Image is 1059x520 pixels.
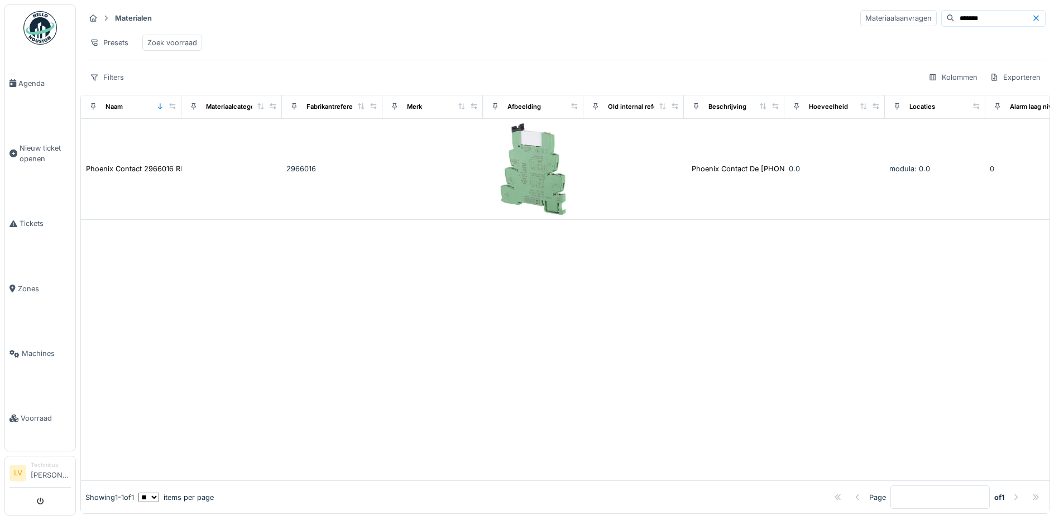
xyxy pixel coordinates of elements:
[869,492,886,503] div: Page
[909,102,935,112] div: Locaties
[889,165,930,173] span: modula: 0.0
[507,102,541,112] div: Afbeelding
[9,465,26,482] li: LV
[23,11,57,45] img: Badge_color-CXgf-gQk.svg
[18,283,71,294] span: Zones
[306,102,365,112] div: Fabrikantreferentie
[111,13,156,23] strong: Materialen
[608,102,675,112] div: Old internal reference
[692,163,900,174] div: Phoenix Contact De [PHONE_NUMBER] is een 5-pins relais...
[5,386,75,451] a: Voorraad
[5,256,75,321] a: Zones
[20,143,71,164] span: Nieuw ticket openen
[31,461,71,469] div: Technicus
[286,163,378,174] div: 2966016
[708,102,746,112] div: Beschrijving
[5,321,75,386] a: Machines
[923,69,983,85] div: Kolommen
[138,492,214,503] div: items per page
[21,413,71,423] span: Voorraad
[5,115,75,191] a: Nieuw ticket openen
[106,102,123,112] div: Naam
[789,163,880,174] div: 0.0
[22,348,71,359] span: Machines
[5,191,75,256] a: Tickets
[206,102,262,112] div: Materiaalcategorie
[9,461,71,488] a: LV Technicus[PERSON_NAME]
[20,218,71,229] span: Tickets
[85,492,134,503] div: Showing 1 - 1 of 1
[85,35,133,51] div: Presets
[31,461,71,485] li: [PERSON_NAME]
[5,51,75,115] a: Agenda
[809,102,848,112] div: Hoeveelheid
[85,69,129,85] div: Filters
[407,102,422,112] div: Merk
[86,163,279,174] div: Phoenix Contact 2966016 RELAISVOET 5PINS SCHROEF
[860,10,937,26] div: Materiaalaanvragen
[487,123,579,215] img: Phoenix Contact 2966016 RELAISVOET 5PINS SCHROEF
[994,492,1005,503] strong: of 1
[18,78,71,89] span: Agenda
[985,69,1046,85] div: Exporteren
[147,37,197,48] div: Zoek voorraad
